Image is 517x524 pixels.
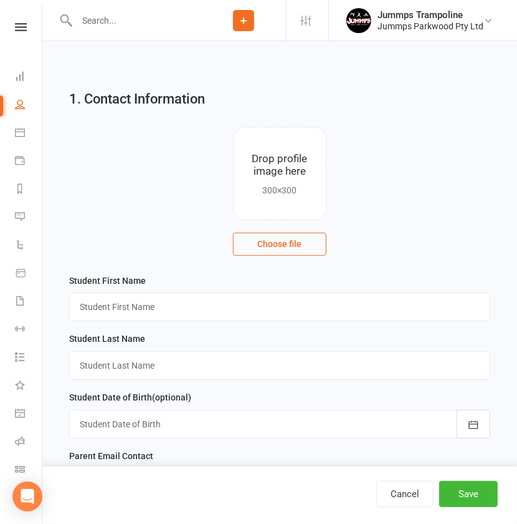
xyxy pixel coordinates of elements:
[233,233,326,255] button: Choose file
[439,481,498,507] button: Save
[15,120,43,148] a: Calendar
[69,274,146,288] label: Student First Name
[15,457,43,485] a: Class kiosk mode
[376,481,434,507] button: Cancel
[15,148,43,176] a: Payments
[69,293,490,321] input: Student First Name
[15,64,43,92] a: Dashboard
[69,449,153,463] label: Parent Email Contact
[69,351,490,380] input: Student Last Name
[15,429,43,457] a: Roll call kiosk mode
[377,21,483,32] div: Jummps Parkwood Pty Ltd
[69,391,191,404] label: Student Date of Birth
[377,9,483,21] div: Jummps Trampoline
[15,260,43,288] a: Product Sales
[346,8,371,33] img: thumb_image1698795904.png
[69,92,490,107] h2: 1. Contact Information
[152,392,191,402] spang: (optional)
[69,332,145,346] label: Student Last Name
[15,372,43,400] a: What's New
[15,92,43,120] a: People
[12,482,42,512] div: Open Intercom Messenger
[73,12,201,29] input: Search...
[15,400,43,429] a: General attendance kiosk mode
[15,176,43,204] a: Reports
